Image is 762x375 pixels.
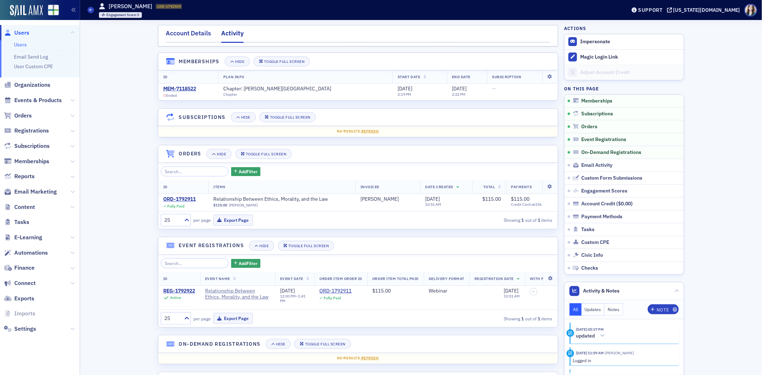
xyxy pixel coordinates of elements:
[583,287,620,295] span: Activity & Notes
[266,339,291,349] button: Hide
[225,56,250,66] button: Hide
[14,310,35,317] span: Imports
[163,288,195,294] div: REG-1792922
[223,92,338,97] div: Chapter
[360,196,399,202] a: [PERSON_NAME]
[511,196,529,202] span: $115.00
[564,49,684,65] button: Magic Login Link
[14,218,29,226] span: Tasks
[166,29,211,42] div: Account Details
[564,65,684,80] a: Adjust Account Credit
[294,339,351,349] button: Toggle Full Screen
[14,96,62,104] span: Events & Products
[4,249,48,257] a: Automations
[520,217,525,223] strong: 1
[14,54,48,60] a: Email Send Log
[667,7,743,12] button: [US_STATE][DOMAIN_NAME]
[582,201,633,207] div: Account Credit ( )
[425,202,442,207] time: 10:51 AM
[492,74,521,79] span: Subscription
[361,355,379,360] span: Refresh
[4,279,36,287] a: Connect
[229,203,258,207] a: [PERSON_NAME]
[14,157,49,165] span: Memberships
[278,241,334,251] button: Toggle Full Screen
[582,252,603,259] span: Civic Info
[280,294,296,299] time: 12:00 PM
[618,200,631,207] span: $0.00
[398,92,411,97] time: 2:19 PM
[161,166,229,176] input: Search…
[43,5,59,17] a: View Homepage
[166,93,177,98] span: Ended
[246,152,286,156] div: Toggle Full Screen
[744,4,757,16] span: Profile
[14,249,48,257] span: Automations
[179,242,244,249] h4: Event Registrations
[482,196,501,202] span: $115.00
[582,175,643,181] span: Custom Form Submissions
[537,315,542,322] strong: 1
[452,85,467,92] span: [DATE]
[569,303,582,316] button: All
[231,259,260,268] button: AddFilter
[582,239,609,246] span: Custom CPE
[217,152,226,156] div: Hide
[580,69,680,76] div: Adjust Account Credit
[504,294,520,299] time: 10:51 AM
[564,25,586,31] h4: Actions
[576,333,595,339] h5: updated
[604,303,623,316] button: Notes
[319,276,362,281] span: Order Item Order ID
[10,5,43,16] img: SailAMX
[425,196,440,202] span: [DATE]
[564,85,684,92] h4: On this page
[319,288,352,294] div: ORD-1792911
[567,350,574,357] div: Activity
[582,188,628,194] span: Engagement Scores
[429,276,464,281] span: Delivery Format
[170,295,181,300] div: Active
[4,188,57,196] a: Email Marketing
[270,115,310,119] div: Toggle Full Screen
[580,39,610,45] button: Impersonate
[231,167,260,176] button: AddFilter
[179,114,226,121] h4: Subscriptions
[259,112,316,122] button: Toggle Full Screen
[4,325,36,333] a: Settings
[157,4,181,9] span: USR-1792909
[657,308,669,312] div: Note
[231,112,256,122] button: Hide
[324,296,341,300] div: Fully Paid
[576,350,604,355] time: 9/21/2022 11:59 AM
[4,218,29,226] a: Tasks
[163,196,196,202] div: ORD-1792911
[4,29,29,37] a: Users
[239,168,258,175] span: Add Filter
[213,215,253,226] button: Export Page
[163,184,168,189] span: ID
[14,81,50,89] span: Organizations
[4,310,35,317] a: Imports
[483,184,495,189] span: Total
[14,142,50,150] span: Subscriptions
[205,288,270,300] span: Relationship Between Ethics, Morality, and the Law
[398,85,412,92] span: [DATE]
[14,29,29,37] span: Users
[14,325,36,333] span: Settings
[288,244,329,248] div: Toggle Full Screen
[604,350,634,355] span: Jonathan Craft
[582,265,598,271] span: Checks
[164,315,180,322] div: 25
[360,196,415,202] span: Jonathan Craft
[14,41,27,48] a: Users
[163,74,168,79] span: ID
[241,115,250,119] div: Hide
[280,294,305,303] time: 1:41 PM
[4,112,32,120] a: Orders
[4,142,50,150] a: Subscriptions
[179,150,201,157] h4: Orders
[4,234,42,241] a: E-Learning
